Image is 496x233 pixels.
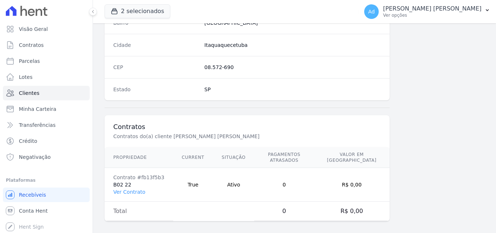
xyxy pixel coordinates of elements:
th: Propriedade [105,147,173,168]
span: Contratos [19,41,44,49]
a: Conta Hent [3,204,90,218]
td: True [173,168,213,202]
a: Crédito [3,134,90,148]
span: Recebíveis [19,191,46,198]
span: Transferências [19,121,56,129]
span: Lotes [19,73,33,81]
dd: SP [204,86,381,93]
a: Parcelas [3,54,90,68]
p: Contratos do(a) cliente [PERSON_NAME] [PERSON_NAME] [113,133,357,140]
td: R$ 0,00 [314,202,390,221]
p: Ver opções [383,12,481,18]
h3: Contratos [113,122,381,131]
a: Lotes [3,70,90,84]
th: Pagamentos Atrasados [254,147,314,168]
td: R$ 0,00 [314,168,390,202]
a: Minha Carteira [3,102,90,116]
span: Ad [368,9,375,14]
span: Parcelas [19,57,40,65]
a: Visão Geral [3,22,90,36]
button: Ad [PERSON_NAME] [PERSON_NAME] Ver opções [358,1,496,22]
a: Clientes [3,86,90,100]
a: Ver Contrato [113,189,145,195]
a: Recebíveis [3,188,90,202]
dd: 08.572-690 [204,64,381,71]
p: [PERSON_NAME] [PERSON_NAME] [383,5,481,12]
th: Current [173,147,213,168]
td: B02 22 [105,168,173,202]
dt: Estado [113,86,199,93]
span: Crédito [19,137,37,145]
td: Total [105,202,173,221]
th: Valor em [GEOGRAPHIC_DATA] [314,147,390,168]
dt: CEP [113,64,199,71]
td: 0 [254,202,314,221]
div: Plataformas [6,176,87,185]
a: Negativação [3,150,90,164]
span: Conta Hent [19,207,48,214]
td: Ativo [213,168,254,202]
td: 0 [254,168,314,202]
span: Clientes [19,89,39,97]
dt: Cidade [113,41,199,49]
div: Contrato #fb13f5b3 [113,174,164,181]
a: Transferências [3,118,90,132]
span: Minha Carteira [19,105,56,113]
span: Negativação [19,153,51,161]
a: Contratos [3,38,90,52]
span: Visão Geral [19,25,48,33]
dd: Itaquaquecetuba [204,41,381,49]
button: 2 selecionados [105,4,170,18]
th: Situação [213,147,254,168]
